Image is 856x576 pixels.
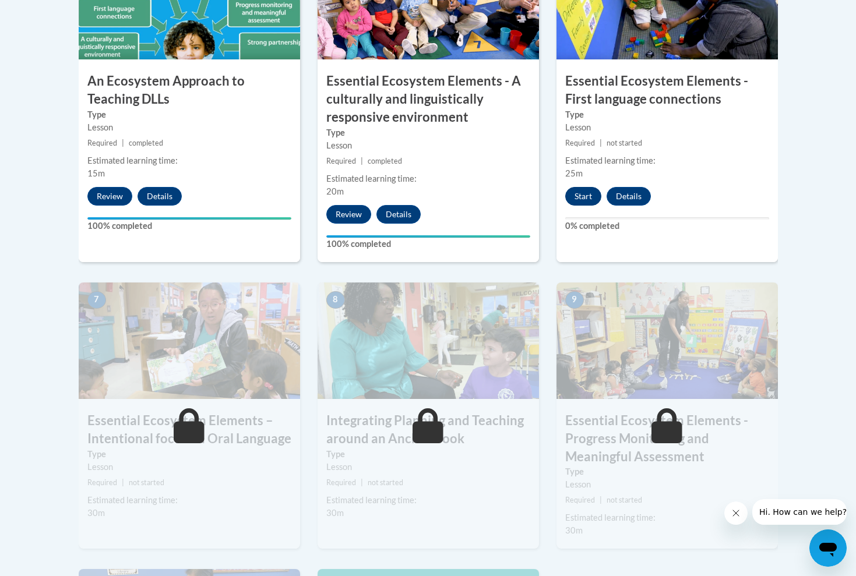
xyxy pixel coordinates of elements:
[129,478,164,487] span: not started
[565,478,769,491] div: Lesson
[87,478,117,487] span: Required
[318,282,539,399] img: Course Image
[87,168,105,178] span: 15m
[138,187,182,206] button: Details
[368,157,402,165] span: completed
[565,139,595,147] span: Required
[326,508,344,518] span: 30m
[565,154,769,167] div: Estimated learning time:
[87,121,291,134] div: Lesson
[607,187,651,206] button: Details
[129,139,163,147] span: completed
[326,448,530,461] label: Type
[87,187,132,206] button: Review
[600,139,602,147] span: |
[556,72,778,108] h3: Essential Ecosystem Elements - First language connections
[326,494,530,507] div: Estimated learning time:
[326,157,356,165] span: Required
[122,139,124,147] span: |
[326,172,530,185] div: Estimated learning time:
[326,478,356,487] span: Required
[87,291,106,309] span: 7
[565,291,584,309] span: 9
[326,205,371,224] button: Review
[87,220,291,232] label: 100% completed
[79,282,300,399] img: Course Image
[556,412,778,465] h3: Essential Ecosystem Elements - Progress Monitoring and Meaningful Assessment
[565,121,769,134] div: Lesson
[326,186,344,196] span: 20m
[600,496,602,504] span: |
[368,478,403,487] span: not started
[361,157,363,165] span: |
[326,291,345,309] span: 8
[122,478,124,487] span: |
[361,478,363,487] span: |
[607,139,642,147] span: not started
[87,494,291,507] div: Estimated learning time:
[326,235,530,238] div: Your progress
[87,508,105,518] span: 30m
[556,282,778,399] img: Course Image
[87,448,291,461] label: Type
[809,529,847,567] iframe: Button to launch messaging window
[376,205,421,224] button: Details
[87,461,291,473] div: Lesson
[565,187,601,206] button: Start
[79,72,300,108] h3: An Ecosystem Approach to Teaching DLLs
[565,220,769,232] label: 0% completed
[87,139,117,147] span: Required
[87,154,291,167] div: Estimated learning time:
[326,238,530,250] label: 100% completed
[565,511,769,524] div: Estimated learning time:
[565,168,583,178] span: 25m
[326,139,530,152] div: Lesson
[565,108,769,121] label: Type
[565,465,769,478] label: Type
[87,217,291,220] div: Your progress
[607,496,642,504] span: not started
[318,412,539,448] h3: Integrating Planning and Teaching around an Anchor Book
[318,72,539,126] h3: Essential Ecosystem Elements - A culturally and linguistically responsive environment
[724,501,748,525] iframe: Close message
[752,499,847,525] iframe: Message from company
[565,525,583,535] span: 30m
[87,108,291,121] label: Type
[79,412,300,448] h3: Essential Ecosystem Elements – Intentional focus on Oral Language
[326,126,530,139] label: Type
[565,496,595,504] span: Required
[326,461,530,473] div: Lesson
